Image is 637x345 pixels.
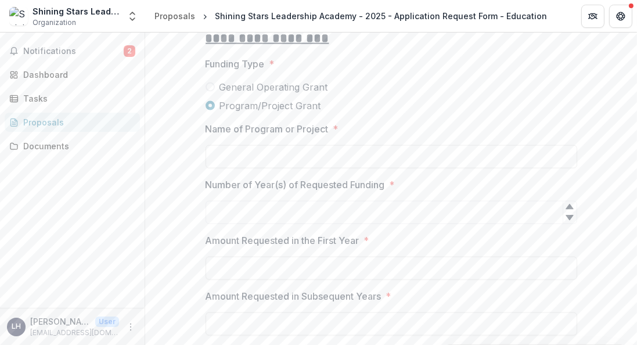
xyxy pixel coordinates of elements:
[23,69,131,81] div: Dashboard
[206,289,382,303] p: Amount Requested in Subsequent Years
[5,42,140,60] button: Notifications2
[124,45,135,57] span: 2
[12,323,21,330] div: Lanita Hale
[206,122,329,136] p: Name of Program or Project
[5,89,140,108] a: Tasks
[206,233,359,247] p: Amount Requested in the First Year
[33,17,76,28] span: Organization
[206,57,265,71] p: Funding Type
[215,10,547,22] div: Shining Stars Leadership Academy - 2025 - Application Request Form - Education
[30,315,91,328] p: [PERSON_NAME]
[124,320,138,334] button: More
[23,140,131,152] div: Documents
[150,8,552,24] nav: breadcrumb
[23,46,124,56] span: Notifications
[581,5,604,28] button: Partners
[95,317,119,327] p: User
[33,5,120,17] div: Shining Stars Leadership Academy
[150,8,200,24] a: Proposals
[5,136,140,156] a: Documents
[23,116,131,128] div: Proposals
[30,328,119,338] p: [EMAIL_ADDRESS][DOMAIN_NAME]
[219,99,321,113] span: Program/Project Grant
[206,178,385,192] p: Number of Year(s) of Requested Funding
[219,80,328,94] span: General Operating Grant
[124,5,141,28] button: Open entity switcher
[609,5,632,28] button: Get Help
[154,10,195,22] div: Proposals
[5,65,140,84] a: Dashboard
[5,113,140,132] a: Proposals
[9,7,28,26] img: Shining Stars Leadership Academy
[23,92,131,105] div: Tasks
